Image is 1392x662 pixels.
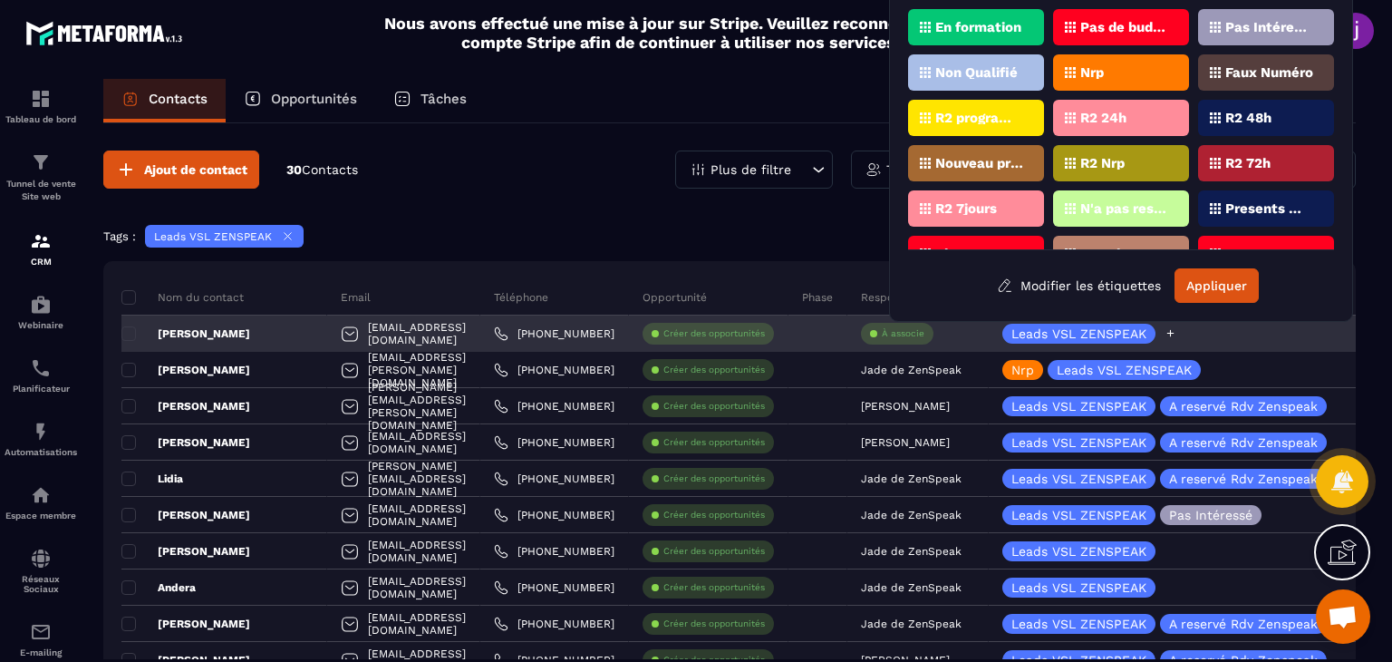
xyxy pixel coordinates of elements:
p: Leads VSL ZENSPEAK [1011,618,1146,630]
p: Non Qualifié [935,66,1018,79]
a: [PHONE_NUMBER] [494,326,614,341]
p: Tunnel de vente Site web [5,178,77,203]
p: Stand By [1080,248,1140,260]
p: Leads VSL ZENSPEAK [1057,364,1192,376]
a: [PHONE_NUMBER] [494,508,614,522]
p: E-mailing [5,647,77,657]
p: Jade de ZenSpeak [861,509,962,521]
p: Nrp [1080,66,1104,79]
img: logo [25,16,188,50]
a: [PHONE_NUMBER] [494,363,614,377]
p: Pas Intéressé [1225,21,1313,34]
p: A reservé Rdv Zenspeak [1169,472,1318,485]
p: Planificateur [5,384,77,394]
p: Automatisations [5,447,77,457]
p: En formation [935,21,1021,34]
button: Modifier les étiquettes [983,269,1174,302]
p: Andera [121,580,196,595]
p: Réseaux Sociaux [5,574,77,594]
p: Créer des opportunités [663,545,765,558]
a: Contacts [103,79,226,122]
p: Téléphone [494,290,548,305]
span: Ajout de contact [144,161,247,179]
p: Créer des opportunités [663,364,765,376]
p: Nrp [1011,364,1034,376]
p: Absents Masterclass [935,248,1023,260]
p: [PERSON_NAME] [121,544,250,559]
p: Leads VSL ZENSPEAK [1011,509,1146,521]
p: [PERSON_NAME] [121,508,250,522]
p: A reservé Rdv Zenspeak [1169,400,1318,413]
p: Responsable [861,290,929,305]
a: automationsautomationsWebinaire [5,280,77,344]
a: [PHONE_NUMBER] [494,399,614,414]
a: formationformationCRM [5,217,77,280]
a: [PHONE_NUMBER] [494,435,614,450]
img: automations [30,484,52,506]
p: Jade de ZenSpeak [861,545,962,558]
p: R2 7jours [935,202,997,215]
a: Opportunités [226,79,375,122]
p: Presents Masterclass [1225,202,1313,215]
p: Email [341,290,371,305]
p: A reservé Rdv Zenspeak [1169,436,1318,449]
p: Nouveau prospect [935,157,1023,170]
div: Ouvrir le chat [1316,589,1370,644]
p: Créer des opportunités [663,400,765,413]
a: Tâches [375,79,485,122]
p: [PERSON_NAME] [121,399,250,414]
button: Ajout de contact [103,151,259,189]
p: CRM [5,257,77,267]
a: schedulerschedulerPlanificateur [5,344,77,407]
a: automationsautomationsEspace membre [5,471,77,534]
img: automations [30,421,52,443]
p: Faux Numéro [1225,66,1313,79]
p: Plus de filtre [710,163,791,176]
a: [PHONE_NUMBER] [494,544,614,559]
p: [PERSON_NAME] [121,435,250,450]
p: [PERSON_NAME] [121,326,250,341]
p: Créer des opportunités [663,436,765,449]
a: formationformationTunnel de vente Site web [5,138,77,217]
p: Tout le monde [886,163,975,176]
p: Créer des opportunités [663,581,765,594]
img: formation [30,151,52,173]
p: Tags : [103,229,136,243]
p: Nom du contact [121,290,244,305]
p: Tâches [420,91,467,107]
p: Espace membre [5,511,77,521]
h2: Nous avons effectué une mise à jour sur Stripe. Veuillez reconnecter votre compte Stripe afin de ... [383,14,978,52]
p: Opportunité [643,290,707,305]
p: Leads VSL ZENSPEAK [1011,472,1146,485]
p: R2 72h [1225,157,1271,170]
img: scheduler [30,357,52,379]
p: Leads VSL ZENSPEAK [1011,436,1146,449]
p: [PERSON_NAME] [861,400,950,413]
p: Créer des opportunités [663,472,765,485]
p: Leads VSL ZENSPEAK [1011,400,1146,413]
p: Lidia [121,472,183,486]
p: R2 24h [1080,112,1126,124]
span: Contacts [302,162,358,177]
p: RENDEZ-VOUS PROGRAMMé V1 (ZenSpeak à vie) [1225,248,1313,260]
p: Créer des opportunités [663,327,765,340]
p: Pas de budget [1080,21,1168,34]
img: email [30,621,52,643]
img: automations [30,294,52,316]
img: formation [30,230,52,252]
a: [PHONE_NUMBER] [494,617,614,631]
p: Leads VSL ZENSPEAK [1011,545,1146,558]
button: Appliquer [1174,268,1259,303]
a: formationformationTableau de bord [5,74,77,138]
p: Contacts [149,91,208,107]
p: Leads VSL ZENSPEAK [154,230,272,243]
p: Jade de ZenSpeak [861,618,962,630]
p: [PERSON_NAME] [121,363,250,377]
p: N'a pas reservé Rdv Zenspeak [1080,202,1168,215]
a: [PHONE_NUMBER] [494,580,614,595]
p: A reservé Rdv Zenspeak [1169,618,1318,630]
p: Jade de ZenSpeak [861,581,962,594]
a: [PHONE_NUMBER] [494,472,614,486]
p: R2 programmé [935,112,1023,124]
p: Tableau de bord [5,114,77,124]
